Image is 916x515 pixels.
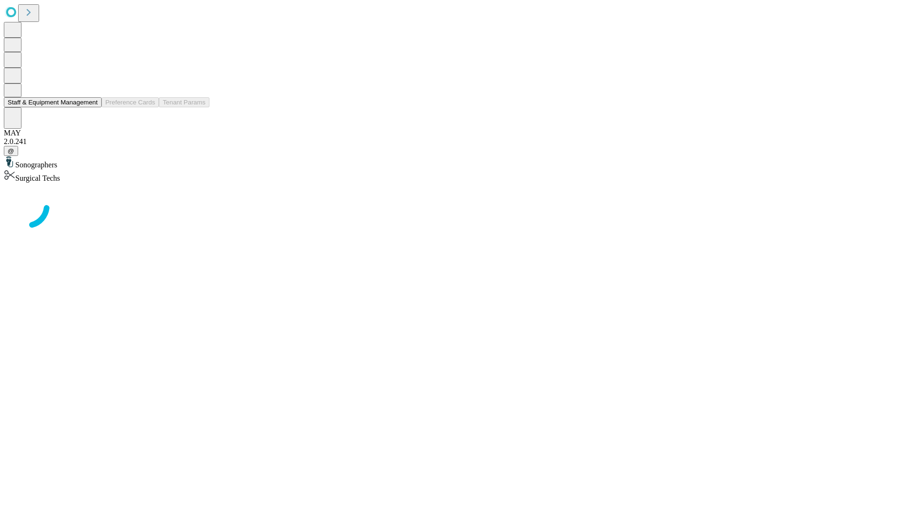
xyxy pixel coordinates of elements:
[4,97,102,107] button: Staff & Equipment Management
[4,129,912,137] div: MAY
[4,169,912,183] div: Surgical Techs
[102,97,159,107] button: Preference Cards
[8,147,14,154] span: @
[4,137,912,146] div: 2.0.241
[159,97,209,107] button: Tenant Params
[4,156,912,169] div: Sonographers
[4,146,18,156] button: @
